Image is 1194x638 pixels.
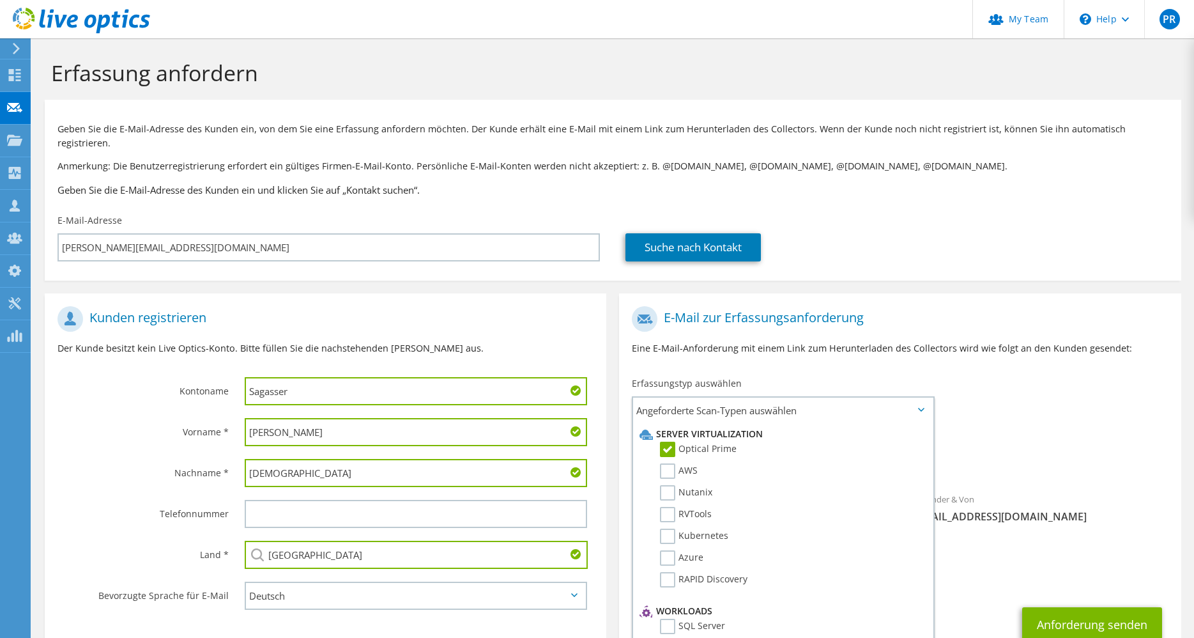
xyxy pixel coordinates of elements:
[619,486,900,544] div: An
[660,550,703,566] label: Azure
[57,541,229,561] label: Land *
[57,214,122,227] label: E-Mail-Adresse
[625,233,761,261] a: Suche nach Kontakt
[57,500,229,520] label: Telefonnummer
[636,426,926,442] li: Server Virtualization
[51,59,1168,86] h1: Erfassung anfordern
[57,418,229,439] label: Vorname *
[57,341,593,355] p: Der Kunde besitzt kein Live Optics-Konto. Bitte füllen Sie die nachstehenden [PERSON_NAME] aus.
[57,183,1168,197] h3: Geben Sie die E-Mail-Adresse des Kunden ein und klicken Sie auf „Kontakt suchen“.
[57,377,229,398] label: Kontoname
[57,159,1168,173] p: Anmerkung: Die Benutzerregistrierung erfordert ein gültiges Firmen-E-Mail-Konto. Persönliche E-Ma...
[619,428,1181,479] div: Angeforderte Erfassungen
[1160,9,1180,29] span: PR
[57,306,587,332] h1: Kunden registrieren
[633,398,932,423] span: Angeforderte Scan-Typen auswählen
[913,510,1168,524] span: [EMAIL_ADDRESS][DOMAIN_NAME]
[660,442,737,457] label: Optical Prime
[660,619,725,634] label: SQL Server
[1080,13,1091,25] svg: \n
[632,306,1161,332] h1: E-Mail zur Erfassungsanforderung
[660,572,747,587] label: RAPID Discovery
[632,341,1168,355] p: Eine E-Mail-Anforderung mit einem Link zum Herunterladen des Collectors wird wie folgt an den Kun...
[660,529,728,544] label: Kubernetes
[636,603,926,619] li: Workloads
[619,550,1181,595] div: CC & Antworten an
[632,377,742,390] label: Erfassungstyp auswählen
[57,582,229,602] label: Bevorzugte Sprache für E-Mail
[900,486,1181,530] div: Absender & Von
[660,507,712,522] label: RVTools
[57,122,1168,150] p: Geben Sie die E-Mail-Adresse des Kunden ein, von dem Sie eine Erfassung anfordern möchten. Der Ku...
[660,463,698,479] label: AWS
[660,485,712,501] label: Nutanix
[57,459,229,479] label: Nachname *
